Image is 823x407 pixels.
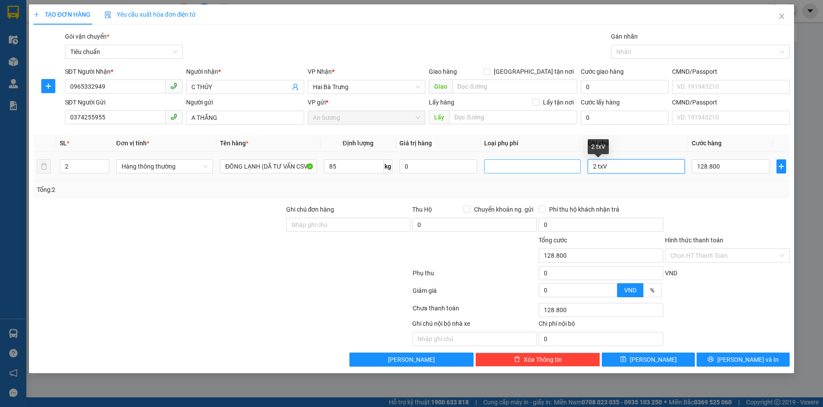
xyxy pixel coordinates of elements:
[286,206,334,213] label: Ghi chú đơn hàng
[776,159,786,173] button: plus
[539,237,567,244] span: Tổng cước
[539,97,577,107] span: Lấy tận nơi
[65,33,109,40] span: Gói vận chuyển
[33,11,40,18] span: plus
[220,159,316,173] input: VD: Bàn, Ghế
[412,303,538,319] div: Chưa thanh toán
[514,356,520,363] span: delete
[708,356,714,363] span: printer
[665,270,677,277] span: VND
[412,268,538,284] div: Phụ thu
[412,319,537,332] div: Ghi chú nội bộ nhà xe
[429,110,449,124] span: Lấy
[342,140,373,147] span: Định lượng
[33,11,90,18] span: TẠO ĐƠN HÀNG
[672,97,790,107] div: CMND/Passport
[584,135,688,152] th: Ghi chú
[717,355,779,364] span: [PERSON_NAME] và In
[41,79,55,93] button: plus
[186,97,304,107] div: Người gửi
[429,99,454,106] span: Lấy hàng
[384,159,392,173] span: kg
[412,286,538,301] div: Giảm giá
[313,111,420,124] span: An Sương
[630,355,677,364] span: [PERSON_NAME]
[399,140,432,147] span: Giá trị hàng
[186,67,304,76] div: Người nhận
[313,80,420,94] span: Hai Bà Trưng
[481,135,584,152] th: Loại phụ phí
[122,160,208,173] span: Hàng thông thường
[116,140,149,147] span: Đơn vị tính
[778,13,785,20] span: close
[672,67,790,76] div: CMND/Passport
[777,163,786,170] span: plus
[692,140,722,147] span: Cước hàng
[490,67,577,76] span: [GEOGRAPHIC_DATA] tận nơi
[399,159,477,173] input: 0
[412,332,537,346] input: Nhập ghi chú
[37,159,51,173] button: delete
[665,237,723,244] label: Hình thức thanh toán
[70,45,178,58] span: Tiêu chuẩn
[170,113,177,120] span: phone
[308,97,426,107] div: VP gửi
[650,287,654,294] span: %
[620,356,626,363] span: save
[429,68,457,75] span: Giao hàng
[475,353,600,367] button: deleteXóa Thông tin
[524,355,562,364] span: Xóa Thông tin
[697,353,790,367] button: printer[PERSON_NAME] và In
[170,83,177,90] span: phone
[37,185,318,194] div: Tổng: 2
[581,99,620,106] label: Cước lấy hàng
[60,140,67,147] span: SL
[65,67,183,76] div: SĐT Người Nhận
[581,68,624,75] label: Cước giao hàng
[452,79,577,94] input: Dọc đường
[602,353,695,367] button: save[PERSON_NAME]
[104,11,111,18] img: icon
[220,140,248,147] span: Tên hàng
[349,353,474,367] button: [PERSON_NAME]
[42,83,55,90] span: plus
[449,110,577,124] input: Dọc đường
[588,139,609,154] div: 2 txV
[388,355,435,364] span: [PERSON_NAME]
[65,97,183,107] div: SĐT Người Gửi
[412,206,432,213] span: Thu Hộ
[611,33,638,40] label: Gán nhãn
[308,68,332,75] span: VP Nhận
[581,80,668,94] input: Cước giao hàng
[471,205,537,214] span: Chuyển khoản ng. gửi
[104,11,196,18] span: Yêu cầu xuất hóa đơn điện tử
[588,159,684,173] input: Ghi Chú
[286,218,411,232] input: Ghi chú đơn hàng
[429,79,452,94] span: Giao
[546,205,623,214] span: Phí thu hộ khách nhận trả
[581,111,668,125] input: Cước lấy hàng
[624,287,636,294] span: VND
[769,4,794,29] button: Close
[539,319,663,332] div: Chi phí nội bộ
[292,83,299,90] span: user-add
